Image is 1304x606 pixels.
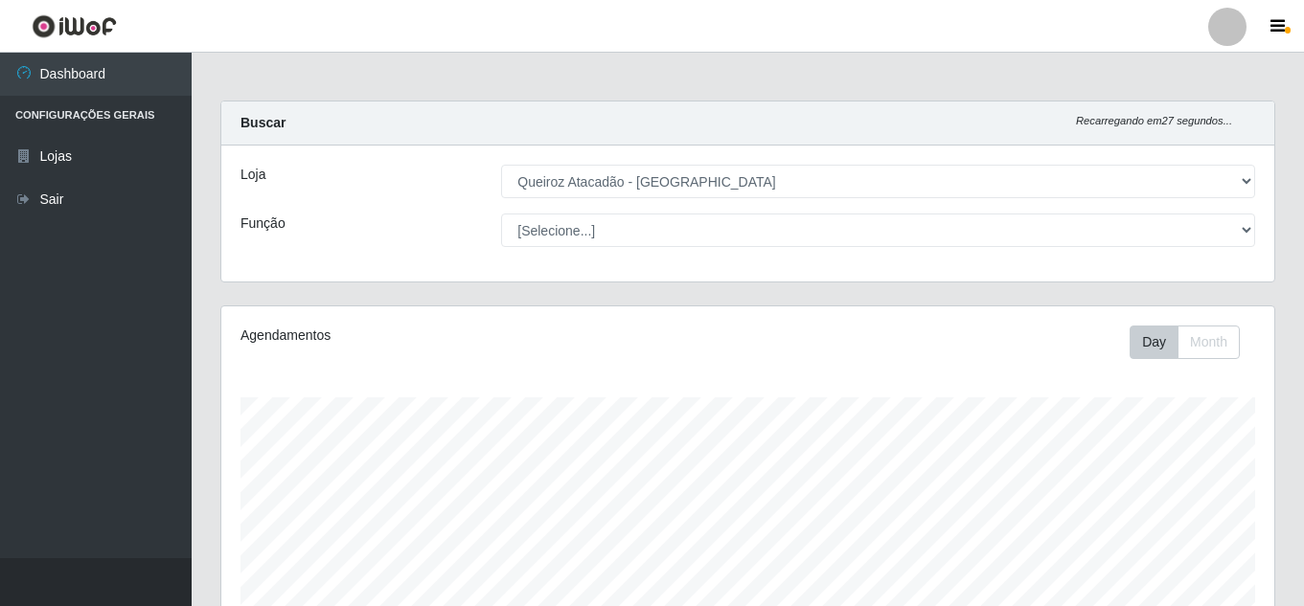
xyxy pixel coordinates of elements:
[1130,325,1178,359] button: Day
[32,14,117,38] img: CoreUI Logo
[1130,325,1240,359] div: First group
[1076,115,1232,126] i: Recarregando em 27 segundos...
[240,115,286,130] strong: Buscar
[1130,325,1255,359] div: Toolbar with button groups
[240,213,286,234] label: Função
[1178,325,1240,359] button: Month
[240,325,647,346] div: Agendamentos
[240,165,265,185] label: Loja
